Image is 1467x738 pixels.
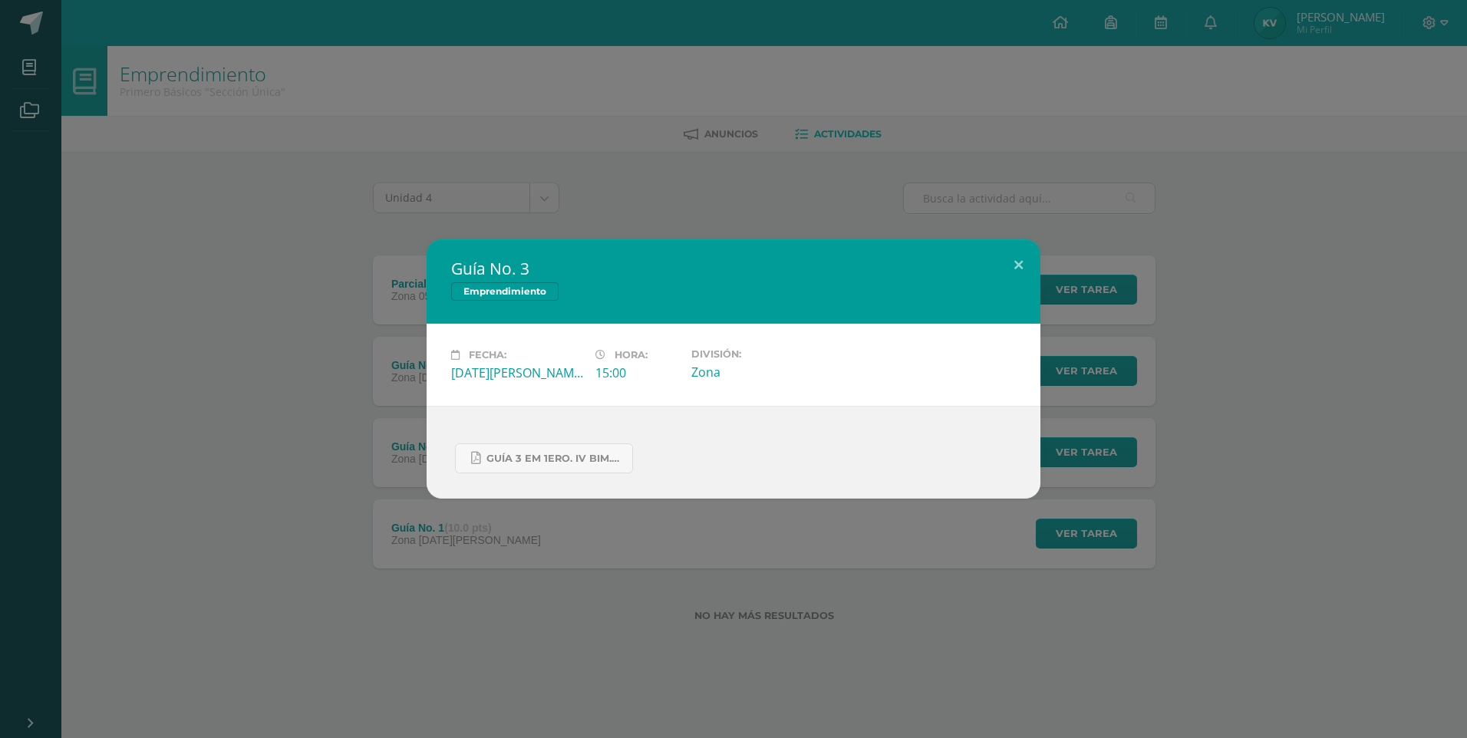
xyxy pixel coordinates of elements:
div: Zona [691,364,823,381]
span: GUÍA 3 EM 1ERO. IV BIM.docx.pdf [486,453,625,465]
span: Hora: [615,349,648,361]
button: Close (Esc) [997,239,1040,292]
div: [DATE][PERSON_NAME] [451,364,583,381]
div: 15:00 [595,364,679,381]
span: Fecha: [469,349,506,361]
span: Emprendimiento [451,282,559,301]
h2: Guía No. 3 [451,258,1016,279]
a: GUÍA 3 EM 1ERO. IV BIM.docx.pdf [455,443,633,473]
label: División: [691,348,823,360]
